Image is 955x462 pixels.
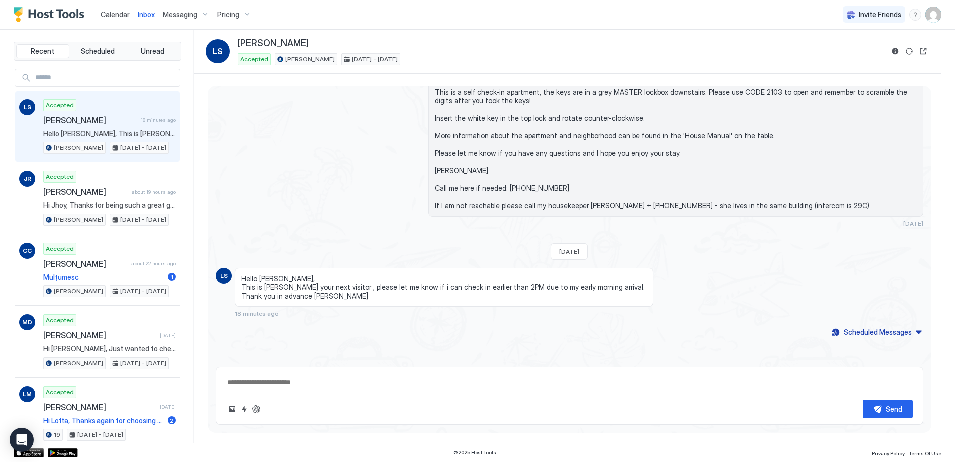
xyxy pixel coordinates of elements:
[43,259,127,269] span: [PERSON_NAME]
[132,189,176,195] span: about 19 hours ago
[138,9,155,20] a: Inbox
[14,42,181,61] div: tab-group
[46,244,74,253] span: Accepted
[830,325,923,339] button: Scheduled Messages
[925,7,941,23] div: User profile
[863,400,913,418] button: Send
[235,310,279,317] span: 18 minutes ago
[131,260,176,267] span: about 22 hours ago
[859,10,901,19] span: Invite Friends
[141,47,164,56] span: Unread
[872,450,905,456] span: Privacy Policy
[23,390,32,399] span: LM
[120,287,166,296] span: [DATE] - [DATE]
[16,44,69,58] button: Recent
[241,274,647,301] span: Hello [PERSON_NAME], This is [PERSON_NAME] your next visitor , please let me know if i can check ...
[48,448,78,457] a: Google Play Store
[71,44,124,58] button: Scheduled
[240,55,268,64] span: Accepted
[872,447,905,458] a: Privacy Policy
[352,55,398,64] span: [DATE] - [DATE]
[120,359,166,368] span: [DATE] - [DATE]
[81,47,115,56] span: Scheduled
[43,416,164,425] span: Hi Lotta, Thanks again for choosing to stay with us. We hope you had a memorable trip, and we’d b...
[559,248,579,255] span: [DATE]
[917,45,929,57] button: Open reservation
[120,215,166,224] span: [DATE] - [DATE]
[909,9,921,21] div: menu
[889,45,901,57] button: Reservation information
[160,332,176,339] span: [DATE]
[903,220,923,227] span: [DATE]
[43,187,128,197] span: [PERSON_NAME]
[170,417,174,424] span: 2
[220,271,228,280] span: LS
[844,327,912,337] div: Scheduled Messages
[43,129,176,138] span: Hello [PERSON_NAME], This is [PERSON_NAME] your next visitor , please let me know if i can check ...
[46,101,74,110] span: Accepted
[31,47,54,56] span: Recent
[909,447,941,458] a: Terms Of Use
[163,10,197,19] span: Messaging
[120,143,166,152] span: [DATE] - [DATE]
[238,38,309,49] span: [PERSON_NAME]
[285,55,335,64] span: [PERSON_NAME]
[909,450,941,456] span: Terms Of Use
[160,404,176,410] span: [DATE]
[903,45,915,57] button: Sync reservation
[54,430,60,439] span: 19
[43,273,164,282] span: Mulțumesc
[22,318,32,327] span: MD
[46,172,74,181] span: Accepted
[14,7,89,22] a: Host Tools Logo
[213,45,223,57] span: LS
[23,246,32,255] span: CC
[126,44,179,58] button: Unread
[24,174,31,183] span: JR
[453,449,496,456] span: © 2025 Host Tools
[217,10,239,19] span: Pricing
[238,403,250,415] button: Quick reply
[46,388,74,397] span: Accepted
[31,69,180,86] input: Input Field
[43,402,156,412] span: [PERSON_NAME]
[226,403,238,415] button: Upload image
[171,273,173,281] span: 1
[54,143,103,152] span: [PERSON_NAME]
[43,330,156,340] span: [PERSON_NAME]
[54,359,103,368] span: [PERSON_NAME]
[138,10,155,19] span: Inbox
[77,430,123,439] span: [DATE] - [DATE]
[54,215,103,224] span: [PERSON_NAME]
[54,287,103,296] span: [PERSON_NAME]
[141,117,176,123] span: 18 minutes ago
[435,18,917,210] span: Hi [PERSON_NAME], Just wanted to give you some more information about your stay. You are welcome ...
[101,9,130,20] a: Calendar
[101,10,130,19] span: Calendar
[43,115,137,125] span: [PERSON_NAME]
[250,403,262,415] button: ChatGPT Auto Reply
[43,344,176,353] span: Hi [PERSON_NAME], Just wanted to check in and make sure you have everything you need? Hope you're...
[10,428,34,452] div: Open Intercom Messenger
[24,103,31,112] span: LS
[43,201,176,210] span: Hi Jhoy, Thanks for being such a great guest and leaving the place so clean. If you enjoyed your ...
[886,404,902,414] div: Send
[14,448,44,457] a: App Store
[46,316,74,325] span: Accepted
